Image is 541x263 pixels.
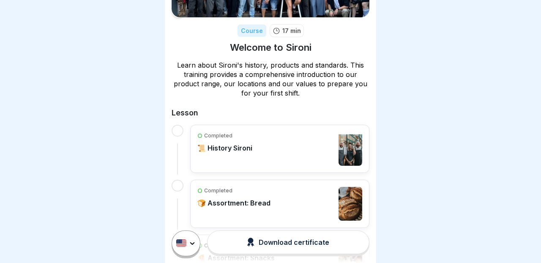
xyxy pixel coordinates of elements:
[197,187,362,221] a: Completed🍞 Assortment: Bread
[176,240,186,247] img: us.svg
[207,230,369,254] button: Download certificate
[172,60,369,98] p: Learn about Sironi's history, products and standards. This training provides a comprehensive intr...
[172,108,369,118] h2: Lesson
[282,26,301,35] p: 17 min
[238,25,266,37] div: Course
[197,144,252,152] p: 📜 History Sironi
[197,132,362,166] a: Completed📜 History Sironi
[204,187,232,195] p: Completed
[230,41,311,54] h1: Welcome to Sironi
[197,199,270,207] p: 🍞 Assortment: Bread
[204,132,232,140] p: Completed
[247,238,329,247] div: Download certificate
[339,187,362,221] img: dmvf0im2ha7sjlw901oza50t.png
[339,132,362,166] img: zd8ro23uvue4r18r9f92ouhv.png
